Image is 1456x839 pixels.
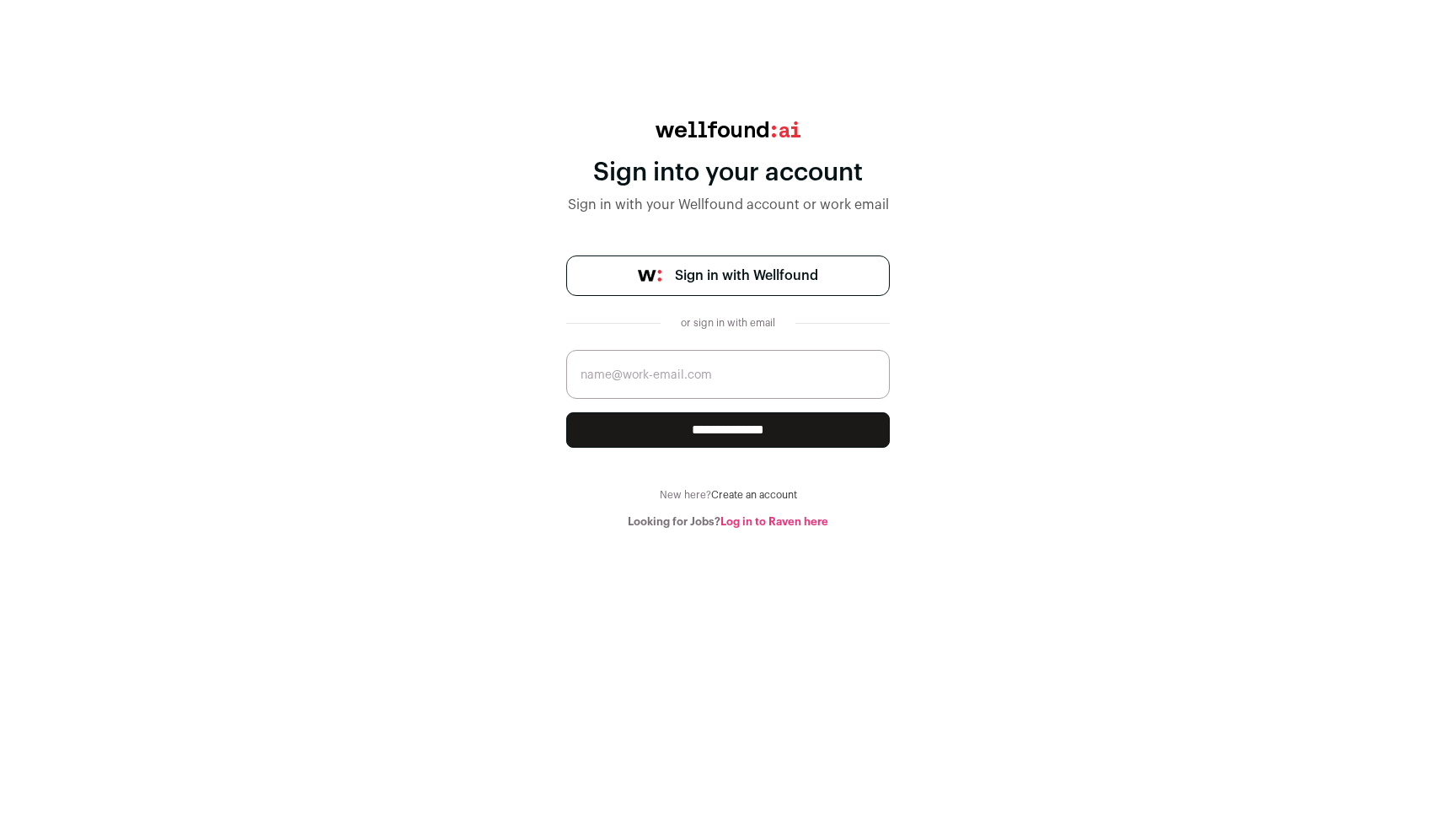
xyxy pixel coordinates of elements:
[566,255,890,296] a: Sign in with Wellfound
[720,516,828,527] a: Log in to Raven here
[566,158,890,188] div: Sign into your account
[566,350,890,399] input: name@work-email.com
[638,270,661,282] img: wellfound-symbol-flush-black-fb3c872781a75f747ccb3a119075da62bfe97bd399995f84a933054e44a575c4.png
[566,515,890,529] div: Looking for Jobs?
[566,488,890,502] div: New here?
[674,316,782,330] div: or sign in with email
[566,195,890,215] div: Sign in with your Wellfound account or work email
[656,121,800,137] img: wellfound:ai
[675,266,818,286] span: Sign in with Wellfound
[711,490,797,500] a: Create an account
